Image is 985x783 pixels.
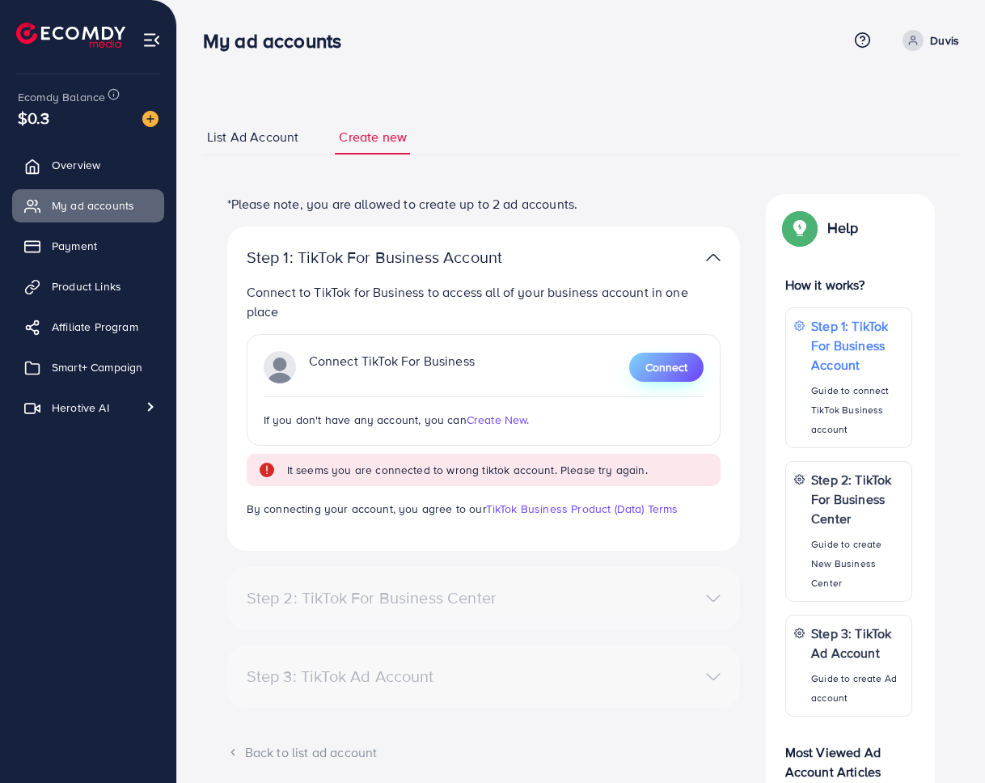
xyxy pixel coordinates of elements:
[706,246,721,269] img: TikTok partner
[16,23,125,48] img: logo
[827,218,859,238] p: Help
[142,111,159,127] img: image
[12,351,164,383] a: Smart+ Campaign
[247,499,721,518] p: By connecting your account, you agree to our
[264,412,467,428] span: If you don't have any account, you can
[52,157,100,173] span: Overview
[486,501,679,517] a: TikTok Business Product (Data) Terms
[52,359,142,375] span: Smart+ Campaign
[247,282,721,321] p: Connect to TikTok for Business to access all of your business account in one place
[52,238,97,254] span: Payment
[287,462,648,478] small: It seems you are connected to wrong tiktok account. Please try again.
[811,470,903,528] p: Step 2: TikTok For Business Center
[811,535,903,593] p: Guide to create New Business Center
[896,30,959,51] a: Duvis
[467,412,530,428] span: Create New.
[260,463,274,477] img: alert
[207,128,298,146] span: List Ad Account
[12,311,164,343] a: Affiliate Program
[785,275,913,294] p: How it works?
[811,669,903,708] p: Guide to create Ad account
[12,270,164,303] a: Product Links
[264,351,296,383] img: TikTok partner
[203,29,354,53] h3: My ad accounts
[785,730,913,781] p: Most Viewed Ad Account Articles
[52,278,121,294] span: Product Links
[52,319,138,335] span: Affiliate Program
[12,230,164,262] a: Payment
[247,248,554,267] p: Step 1: TikTok For Business Account
[142,31,161,49] img: menu
[645,359,687,375] span: Connect
[785,214,814,243] img: Popup guide
[12,391,164,424] a: Herotive AI
[52,197,134,214] span: My ad accounts
[227,743,740,762] div: Back to list ad account
[227,194,740,214] p: *Please note, you are allowed to create up to 2 ad accounts.
[811,624,903,662] p: Step 3: TikTok Ad Account
[18,89,105,105] span: Ecomdy Balance
[811,316,903,375] p: Step 1: TikTok For Business Account
[12,189,164,222] a: My ad accounts
[811,381,903,439] p: Guide to connect TikTok Business account
[309,351,475,383] p: Connect TikTok For Business
[52,400,109,416] span: Herotive AI
[930,31,959,50] p: Duvis
[12,149,164,181] a: Overview
[18,106,50,129] span: $0.3
[339,128,407,146] span: Create new
[916,710,973,771] iframe: Chat
[629,353,704,382] button: Connect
